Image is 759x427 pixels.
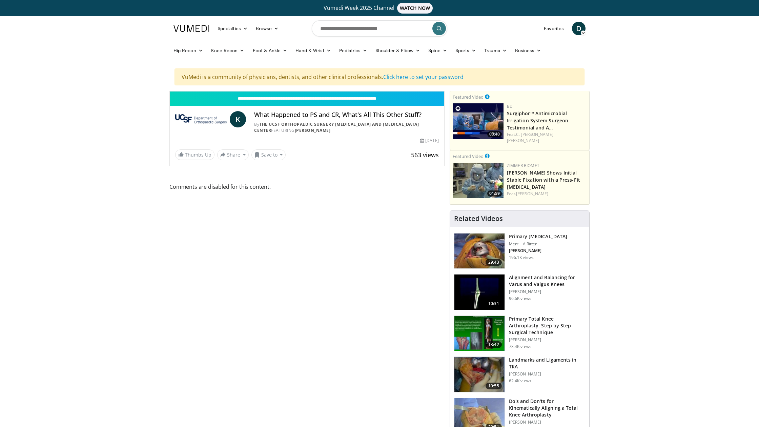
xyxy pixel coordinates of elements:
[509,398,585,418] h3: Do's and Don'ts for Kinematically Aligning a Total Knee Arthroplasty
[509,255,534,260] p: 196.1K views
[509,248,567,253] p: [PERSON_NAME]
[509,337,585,343] p: [PERSON_NAME]
[507,103,513,109] a: BD
[509,233,567,240] h3: Primary [MEDICAL_DATA]
[487,190,502,197] span: 01:59
[509,316,585,336] h3: Primary Total Knee Arthroplasty: Step by Step Surgical Technique
[312,20,447,37] input: Search topics, interventions
[516,191,548,197] a: [PERSON_NAME]
[572,22,586,35] a: D
[454,233,505,269] img: 297061_3.png.150x105_q85_crop-smart_upscale.jpg
[509,378,531,384] p: 62.4K views
[335,44,371,57] a: Pediatrics
[454,215,503,223] h4: Related Videos
[175,3,584,14] a: Vumedi Week 2025 ChannelWATCH NOW
[507,131,587,144] div: Feat.
[486,341,502,348] span: 13:42
[507,110,569,131] a: Surgiphor™ Antimicrobial Irrigation System Surgeon Testimonial and A…
[453,163,504,198] a: 01:59
[213,22,252,35] a: Specialties
[486,300,502,307] span: 10:31
[254,121,419,133] a: The UCSF Orthopaedic Surgery [MEDICAL_DATA] and [MEDICAL_DATA] Center
[509,357,585,370] h3: Landmarks and Ligaments in TKA
[507,131,553,143] a: C. [PERSON_NAME] [PERSON_NAME]
[507,169,580,190] a: [PERSON_NAME] Shows Initial Stable Fixation with a Press-Fit [MEDICAL_DATA]
[454,316,505,351] img: oa8B-rsjN5HfbTbX5hMDoxOjB1O5lLKx_1.150x105_q85_crop-smart_upscale.jpg
[509,371,585,377] p: [PERSON_NAME]
[507,163,539,168] a: Zimmer Biomet
[453,103,504,139] img: 70422da6-974a-44ac-bf9d-78c82a89d891.150x105_q85_crop-smart_upscale.jpg
[454,274,505,310] img: 38523_0000_3.png.150x105_q85_crop-smart_upscale.jpg
[507,191,587,197] div: Feat.
[453,153,484,159] small: Featured Video
[453,163,504,198] img: 6bc46ad6-b634-4876-a934-24d4e08d5fac.150x105_q85_crop-smart_upscale.jpg
[175,68,584,85] div: VuMedi is a community of physicians, dentists, and other clinical professionals.
[511,44,546,57] a: Business
[397,3,433,14] span: WATCH NOW
[454,316,585,351] a: 13:42 Primary Total Knee Arthroplasty: Step by Step Surgical Technique [PERSON_NAME] 73.4K views
[207,44,249,57] a: Knee Recon
[254,121,438,134] div: By FEATURING
[295,127,331,133] a: [PERSON_NAME]
[169,44,207,57] a: Hip Recon
[371,44,424,57] a: Shoulder & Elbow
[217,149,249,160] button: Share
[420,138,438,144] div: [DATE]
[509,289,585,294] p: [PERSON_NAME]
[252,22,283,35] a: Browse
[383,73,464,81] a: Click here to set your password
[453,94,484,100] small: Featured Video
[480,44,511,57] a: Trauma
[230,111,246,127] a: K
[509,274,585,288] h3: Alignment and Balancing for Varus and Valgus Knees
[509,344,531,349] p: 73.4K views
[486,259,502,266] span: 29:43
[454,357,505,392] img: 88434a0e-b753-4bdd-ac08-0695542386d5.150x105_q85_crop-smart_upscale.jpg
[451,44,480,57] a: Sports
[454,357,585,392] a: 10:55 Landmarks and Ligaments in TKA [PERSON_NAME] 62.4K views
[254,111,438,119] h4: What Happened to PS and CR, What's All This Other Stuff?
[169,182,445,191] span: Comments are disabled for this content.
[411,151,439,159] span: 563 views
[509,296,531,301] p: 96.6K views
[540,22,568,35] a: Favorites
[291,44,335,57] a: Hand & Wrist
[454,274,585,310] a: 10:31 Alignment and Balancing for Varus and Valgus Knees [PERSON_NAME] 96.6K views
[251,149,286,160] button: Save to
[453,103,504,139] a: 03:40
[509,241,567,247] p: Merrill A Ritter
[487,131,502,137] span: 03:40
[173,25,209,32] img: VuMedi Logo
[175,111,227,127] img: The UCSF Orthopaedic Surgery Arthritis and Joint Replacement Center
[249,44,292,57] a: Foot & Ankle
[509,420,585,425] p: [PERSON_NAME]
[486,383,502,389] span: 10:55
[175,149,214,160] a: Thumbs Up
[424,44,451,57] a: Spine
[454,233,585,269] a: 29:43 Primary [MEDICAL_DATA] Merrill A Ritter [PERSON_NAME] 196.1K views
